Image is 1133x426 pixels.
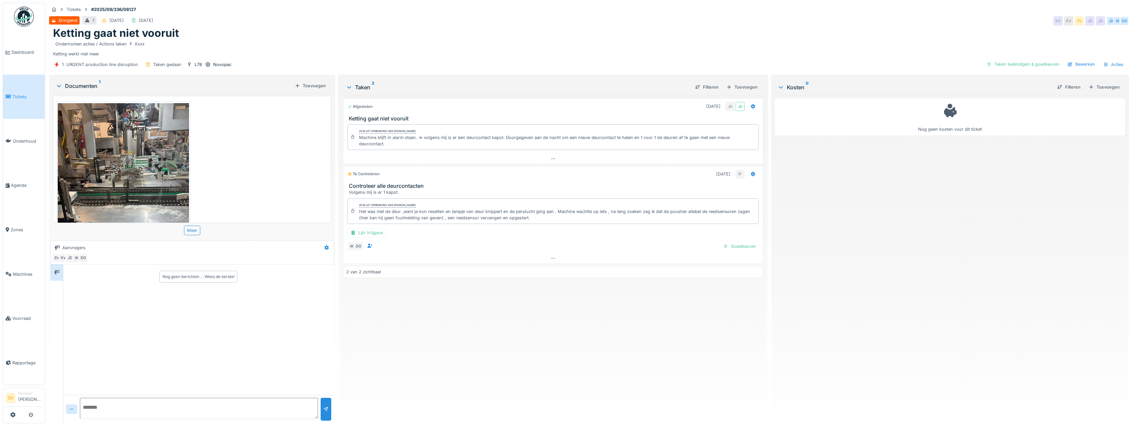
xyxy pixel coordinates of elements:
sup: 2 [372,83,374,91]
h3: Controleer alle deurcontacten [349,183,760,189]
sup: 1 [99,82,100,90]
div: IK [72,253,81,263]
div: Kosten [778,83,1052,91]
div: Acties [1100,60,1126,69]
li: SV [6,393,16,403]
div: Toevoegen [292,81,329,90]
div: KV [59,253,68,263]
div: IK [347,242,357,251]
div: [DATE] [716,171,730,177]
div: Afsluit opmerking van [PERSON_NAME] [359,129,416,134]
div: DO [354,242,363,251]
a: Agenda [3,163,45,208]
div: Ondernomen acties / Actions taken Xxxx [55,41,145,47]
h1: Ketting gaat niet vooruit [53,27,179,39]
div: Het was niet de deur ,want je kon resetten en lampje van deur knippert en de perslucht ging aan .... [359,208,756,221]
div: Manager [18,391,42,396]
div: IK [1113,16,1122,26]
div: Meer [184,226,200,235]
div: Goedkeuren [721,242,759,251]
div: Taken beëindigen & goedkeuren [984,60,1062,69]
span: Agenda [11,182,42,188]
div: Afsluit opmerking van [PERSON_NAME] [359,203,416,208]
div: Dringend [59,17,77,24]
img: Badge_color-CXgf-gQk.svg [14,7,34,27]
div: 1. URGENT production line disruption [62,61,138,68]
div: DO [79,253,88,263]
div: Filteren [692,83,721,92]
div: Toevoegen [724,83,760,92]
a: SV Manager[PERSON_NAME] [6,391,42,407]
span: Dashboard [12,49,42,55]
div: Toevoegen [1086,83,1122,92]
span: Zones [11,227,42,233]
div: Lijn Vrijgave [347,228,386,238]
a: Tickets [3,75,45,119]
div: Taken [346,83,690,91]
a: Voorraad [3,296,45,341]
div: Documenten [56,82,292,90]
div: SV [1075,16,1084,26]
span: Machines [13,271,42,277]
div: L78 [195,61,202,68]
div: 1 [93,17,94,24]
div: Nog geen kosten voor dit ticket [779,102,1121,132]
span: Tickets [12,94,42,100]
div: Machine blijft in alarm staan. => volgens mij is er een deurcontact kapot. Doorgegeven aan de nac... [359,134,756,147]
div: [DATE] [109,17,124,24]
div: [DATE] [139,17,153,24]
div: KV [1053,16,1063,26]
h3: Ketting gaat niet vooruit [349,115,760,122]
span: Rapportage [12,360,42,366]
div: IK [735,170,745,179]
div: Te controleren [347,171,380,177]
div: Nog geen berichten … Wees de eerste! [162,274,234,280]
div: Volgens mij is er 1 kapot. [349,189,760,195]
div: JD [1096,16,1105,26]
div: JD [725,102,735,111]
div: JD [735,102,745,111]
sup: 0 [806,83,809,91]
a: Zones [3,208,45,252]
a: Dashboard [3,30,45,75]
div: Aanvragers [62,245,86,251]
img: byjy0eflb9n6btvw3rsxq0k6cq9w [58,103,189,278]
a: Machines [3,252,45,296]
div: Tickets [67,6,81,13]
div: 2 van 2 zichtbaar [346,269,381,275]
strong: #2025/09/336/06127 [89,6,139,13]
span: Onderhoud [13,138,42,144]
div: KV [1064,16,1073,26]
span: Voorraad [12,315,42,321]
div: Filteren [1054,83,1083,92]
div: JD [1085,16,1095,26]
div: DO [1120,16,1129,26]
div: JD [65,253,75,263]
a: Rapportage [3,341,45,385]
div: SV [52,253,61,263]
li: [PERSON_NAME] [18,391,42,405]
div: Afgesloten [347,104,373,109]
div: Taken gedaan [153,61,181,68]
div: [DATE] [706,103,721,109]
div: JD [1106,16,1116,26]
div: Bewerken [1065,60,1098,69]
div: Novopac [213,61,231,68]
div: Ketting werkt niet meer [53,40,1125,57]
a: Onderhoud [3,119,45,163]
